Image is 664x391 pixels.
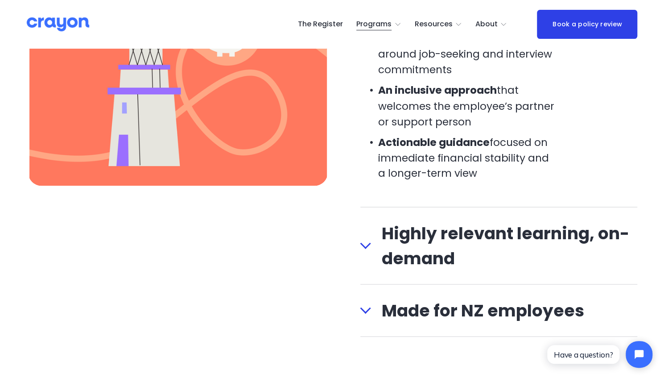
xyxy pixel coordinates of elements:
[360,207,638,284] button: Highly relevant learning, on-demand
[360,284,638,336] button: Made for NZ employees
[378,134,554,181] p: focused on immediate financial stability and a longer-term view
[537,10,637,39] a: Book a policy review
[378,83,554,129] p: that welcomes the employee’s partner or support person
[475,18,498,31] span: About
[378,31,554,77] p: that works around job-seeking and interview commitments
[540,333,660,375] iframe: Tidio Chat
[371,220,638,270] span: Highly relevant learning, on-demand
[414,17,462,32] a: folder dropdown
[356,17,401,32] a: folder dropdown
[414,18,452,31] span: Resources
[475,17,507,32] a: folder dropdown
[356,18,392,31] span: Programs
[371,298,638,323] span: Made for NZ employees
[27,17,89,32] img: Crayon
[298,17,343,32] a: The Register
[378,83,497,97] strong: An inclusive approach
[378,135,490,149] strong: Actionable guidance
